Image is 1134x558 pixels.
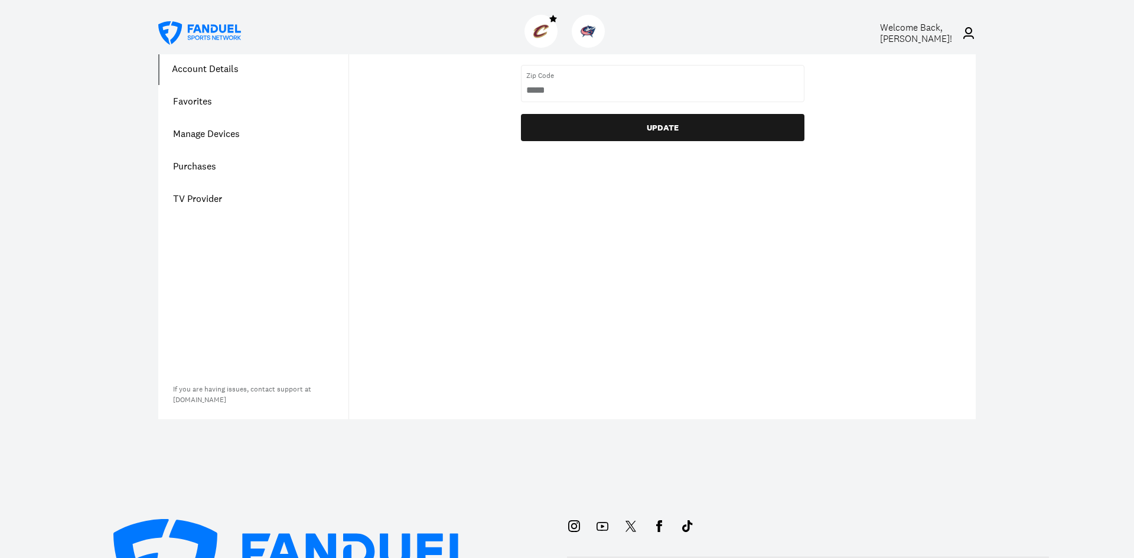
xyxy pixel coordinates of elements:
a: Welcome Back,[PERSON_NAME]! [853,22,976,44]
a: FanDuel Sports Network [158,21,241,45]
span: Zip Code [526,70,799,81]
a: TV Provider [158,182,348,215]
a: Favorites [158,85,348,118]
img: Blue Jackets [581,24,596,39]
a: If you are having issues, contact support at[DOMAIN_NAME] [173,384,311,404]
a: Purchases [158,150,348,182]
button: UPDATE [521,114,804,141]
a: Account Details [158,53,348,85]
img: Cavaliers [533,24,549,39]
a: Manage Devices [158,118,348,150]
a: Blue JacketsBlue Jackets [572,38,610,50]
span: Welcome Back, [PERSON_NAME] ! [880,21,952,45]
a: CavaliersCavaliers [524,38,562,50]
